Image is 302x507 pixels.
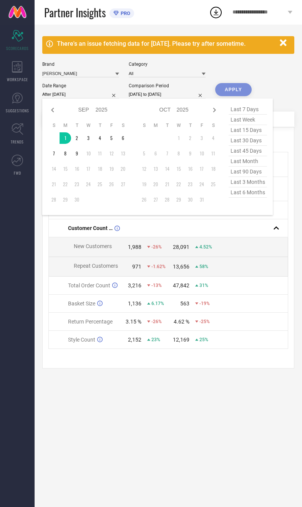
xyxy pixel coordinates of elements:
th: Sunday [138,122,150,128]
td: Sun Oct 19 2025 [138,178,150,190]
td: Sat Oct 18 2025 [207,163,219,175]
td: Sat Sep 20 2025 [117,163,129,175]
td: Thu Oct 30 2025 [184,194,196,205]
th: Saturday [207,122,219,128]
td: Tue Oct 14 2025 [161,163,173,175]
td: Fri Sep 26 2025 [106,178,117,190]
td: Wed Oct 22 2025 [173,178,184,190]
div: Next month [210,105,219,115]
span: 31% [199,283,208,288]
span: -1.62% [151,264,166,269]
input: Select date range [42,90,119,98]
td: Tue Oct 28 2025 [161,194,173,205]
td: Thu Oct 23 2025 [184,178,196,190]
span: -26% [151,244,162,250]
td: Thu Sep 11 2025 [94,148,106,159]
td: Sat Sep 27 2025 [117,178,129,190]
span: New Customers [74,243,112,249]
div: 3,216 [128,282,141,289]
th: Friday [196,122,207,128]
span: PRO [119,10,130,16]
td: Mon Oct 27 2025 [150,194,161,205]
th: Thursday [184,122,196,128]
td: Thu Oct 16 2025 [184,163,196,175]
span: Partner Insights [44,5,106,20]
div: 4.62 % [174,319,189,325]
span: 58% [199,264,208,269]
span: Total Order Count [68,282,110,289]
div: Comparison Period [129,83,206,88]
th: Tuesday [161,122,173,128]
th: Tuesday [71,122,83,128]
span: last 90 days [229,167,267,177]
div: 47,842 [173,282,189,289]
td: Mon Oct 20 2025 [150,178,161,190]
div: 563 [180,300,189,307]
span: 25% [199,337,208,342]
td: Sun Sep 28 2025 [48,194,60,205]
div: Previous month [48,105,57,115]
span: FWD [14,170,21,176]
td: Wed Oct 15 2025 [173,163,184,175]
span: last 30 days [229,135,267,146]
td: Tue Sep 09 2025 [71,148,83,159]
div: 971 [132,264,141,270]
td: Sat Sep 06 2025 [117,132,129,144]
span: Return Percentage [68,319,113,325]
span: last 15 days [229,125,267,135]
span: last 45 days [229,146,267,156]
div: Brand [42,62,119,67]
span: Customer Count (New vs Repeat) [68,225,113,231]
span: -26% [151,319,162,324]
th: Sunday [48,122,60,128]
td: Thu Oct 09 2025 [184,148,196,159]
span: SUGGESTIONS [6,108,29,113]
div: Category [129,62,206,67]
th: Saturday [117,122,129,128]
th: Friday [106,122,117,128]
th: Wednesday [173,122,184,128]
td: Mon Oct 13 2025 [150,163,161,175]
td: Mon Oct 06 2025 [150,148,161,159]
span: -13% [151,283,162,288]
td: Tue Sep 30 2025 [71,194,83,205]
td: Wed Oct 29 2025 [173,194,184,205]
span: WORKSPACE [7,77,28,82]
td: Wed Oct 08 2025 [173,148,184,159]
td: Sat Oct 25 2025 [207,178,219,190]
th: Monday [150,122,161,128]
th: Thursday [94,122,106,128]
td: Mon Sep 29 2025 [60,194,71,205]
div: 1,988 [128,244,141,250]
th: Monday [60,122,71,128]
span: last 7 days [229,104,267,115]
td: Fri Sep 12 2025 [106,148,117,159]
div: 3.15 % [126,319,141,325]
td: Mon Sep 08 2025 [60,148,71,159]
div: 13,656 [173,264,189,270]
td: Tue Sep 16 2025 [71,163,83,175]
span: SCORECARDS [6,45,29,51]
td: Fri Oct 31 2025 [196,194,207,205]
div: 12,169 [173,337,189,343]
td: Wed Sep 17 2025 [83,163,94,175]
td: Sun Sep 14 2025 [48,163,60,175]
td: Fri Oct 17 2025 [196,163,207,175]
td: Sat Oct 11 2025 [207,148,219,159]
div: 2,152 [128,337,141,343]
input: Select comparison period [129,90,206,98]
span: Style Count [68,337,95,343]
td: Sun Oct 26 2025 [138,194,150,205]
td: Wed Sep 24 2025 [83,178,94,190]
span: TRENDS [11,139,24,145]
td: Thu Sep 04 2025 [94,132,106,144]
span: last week [229,115,267,125]
span: last month [229,156,267,167]
span: -25% [199,319,210,324]
td: Wed Sep 10 2025 [83,148,94,159]
span: 4.52% [199,244,212,250]
span: last 6 months [229,187,267,198]
td: Sun Oct 12 2025 [138,163,150,175]
td: Sun Sep 07 2025 [48,148,60,159]
div: Date Range [42,83,119,88]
